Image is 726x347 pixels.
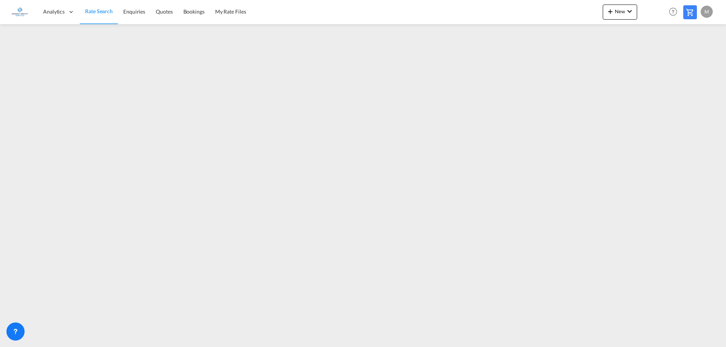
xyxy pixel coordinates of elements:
span: Quotes [156,8,172,15]
img: 6a2c35f0b7c411ef99d84d375d6e7407.jpg [11,3,28,20]
div: M [701,6,713,18]
md-icon: icon-chevron-down [625,7,634,16]
span: Rate Search [85,8,113,14]
span: Analytics [43,8,65,15]
span: Enquiries [123,8,145,15]
span: New [606,8,634,14]
span: Help [667,5,679,18]
span: My Rate Files [215,8,246,15]
md-icon: icon-plus 400-fg [606,7,615,16]
div: Help [667,5,683,19]
button: icon-plus 400-fgNewicon-chevron-down [603,5,637,20]
span: Bookings [183,8,205,15]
